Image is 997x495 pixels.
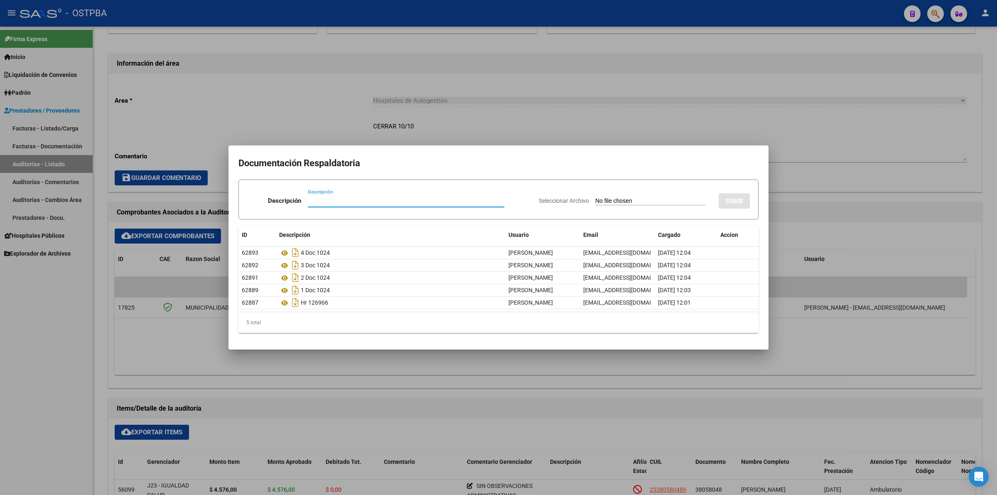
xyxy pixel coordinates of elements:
span: [EMAIL_ADDRESS][DOMAIN_NAME] [583,249,675,256]
span: [PERSON_NAME] [508,299,553,306]
div: 2 Doc 1024 [279,271,502,284]
div: 5 total [238,312,759,333]
i: Descargar documento [290,259,301,272]
p: Descripción [268,196,301,206]
span: [DATE] 12:04 [658,249,691,256]
h2: Documentación Respaldatoria [238,155,759,171]
span: [EMAIL_ADDRESS][DOMAIN_NAME] [583,274,675,281]
span: Descripción [279,231,310,238]
span: [DATE] 12:04 [658,262,691,268]
span: [DATE] 12:03 [658,287,691,293]
span: [PERSON_NAME] [508,249,553,256]
span: 62892 [242,262,258,268]
span: [PERSON_NAME] [508,262,553,268]
span: ID [242,231,247,238]
i: Descargar documento [290,296,301,309]
span: 62893 [242,249,258,256]
div: 3 Doc 1024 [279,259,502,272]
span: [DATE] 12:04 [658,274,691,281]
datatable-header-cell: Usuario [505,226,580,244]
span: 62889 [242,287,258,293]
span: Cargado [658,231,680,238]
span: [DATE] 12:01 [658,299,691,306]
button: SUBIR [719,193,750,209]
span: [EMAIL_ADDRESS][DOMAIN_NAME] [583,299,675,306]
span: [EMAIL_ADDRESS][DOMAIN_NAME] [583,262,675,268]
div: 4 Doc 1024 [279,246,502,259]
div: Hr 126966 [279,296,502,309]
div: Open Intercom Messenger [969,467,989,487]
span: 62891 [242,274,258,281]
span: [PERSON_NAME] [508,287,553,293]
span: [PERSON_NAME] [508,274,553,281]
span: Email [583,231,598,238]
span: Seleccionar Archivo [539,197,589,204]
datatable-header-cell: Accion [717,226,759,244]
span: Accion [720,231,738,238]
span: [EMAIL_ADDRESS][DOMAIN_NAME] [583,287,675,293]
datatable-header-cell: Descripción [276,226,505,244]
span: 62887 [242,299,258,306]
i: Descargar documento [290,283,301,297]
datatable-header-cell: Cargado [655,226,717,244]
i: Descargar documento [290,271,301,284]
i: Descargar documento [290,246,301,259]
span: SUBIR [725,197,743,205]
datatable-header-cell: ID [238,226,276,244]
span: Usuario [508,231,529,238]
div: 1 Doc 1024 [279,283,502,297]
datatable-header-cell: Email [580,226,655,244]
